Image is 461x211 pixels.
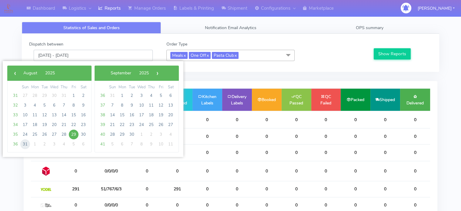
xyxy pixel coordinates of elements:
[69,130,79,139] span: 29
[90,181,132,197] td: 51/767/6/3
[117,130,127,139] span: 29
[311,161,341,181] td: 0
[41,203,51,208] img: MaxOptra
[69,84,79,91] th: weekday
[166,120,175,130] span: 27
[40,120,49,130] span: 19
[59,110,69,120] span: 14
[11,130,20,139] span: 35
[156,139,166,149] span: 10
[156,110,166,120] span: 19
[153,69,162,78] span: ›
[137,120,146,130] span: 24
[20,84,30,91] th: weekday
[11,139,20,149] span: 36
[79,100,88,110] span: 9
[127,84,137,91] th: weekday
[132,161,162,181] td: 0
[108,130,117,139] span: 28
[170,52,188,59] span: Meals
[212,52,239,59] span: Pasta Club
[370,89,400,111] td: Shipped
[108,100,117,110] span: 7
[370,144,400,161] td: 0
[400,89,430,111] td: Delivered
[30,130,40,139] span: 25
[166,110,175,120] span: 20
[252,161,282,181] td: 0
[49,130,59,139] span: 27
[3,61,183,157] bs-daterangepicker-container: calendar
[69,110,79,120] span: 15
[162,181,192,197] td: 291
[49,110,59,120] span: 13
[79,130,88,139] span: 30
[40,130,49,139] span: 26
[19,69,41,78] button: August
[98,120,108,130] span: 39
[341,181,370,197] td: 0
[79,139,88,149] span: 6
[166,91,175,100] span: 6
[117,120,127,130] span: 22
[11,120,20,130] span: 34
[117,139,127,149] span: 6
[98,130,108,139] span: 40
[30,100,40,110] span: 4
[400,161,430,181] td: 0
[222,161,252,181] td: 0
[222,181,252,197] td: 0
[23,70,37,76] span: August
[30,120,40,130] span: 18
[252,128,282,144] td: 0
[374,48,411,60] button: Show Reports
[40,91,49,100] span: 29
[79,91,88,100] span: 2
[282,89,311,111] td: QC Passed
[370,161,400,181] td: 0
[341,89,370,111] td: Packed
[222,89,252,111] td: Delivery Labels
[59,130,69,139] span: 28
[146,130,156,139] span: 2
[252,111,282,128] td: 0
[166,139,175,149] span: 11
[20,100,30,110] span: 3
[192,89,222,111] td: Kitchen Labels
[49,100,59,110] span: 6
[98,91,108,100] span: 36
[205,25,256,31] span: Notification Email Analytics
[146,84,156,91] th: weekday
[192,144,222,161] td: 0
[20,110,30,120] span: 10
[127,139,137,149] span: 7
[137,110,146,120] span: 17
[370,128,400,144] td: 0
[40,100,49,110] span: 5
[146,110,156,120] span: 18
[206,52,209,58] a: x
[282,144,311,161] td: 0
[30,84,40,91] th: weekday
[282,111,311,128] td: 0
[30,91,40,100] span: 28
[11,91,20,100] span: 31
[166,41,187,47] label: Order Type
[40,110,49,120] span: 12
[108,120,117,130] span: 21
[41,188,51,191] img: Yodel
[69,91,79,100] span: 1
[10,69,68,75] bs-datepicker-navigation-view: ​ ​ ​
[252,89,282,111] td: Booked
[400,128,430,144] td: 0
[69,100,79,110] span: 8
[311,128,341,144] td: 0
[137,91,146,100] span: 3
[79,120,88,130] span: 23
[40,84,49,91] th: weekday
[183,52,186,58] a: x
[192,111,222,128] td: 0
[189,52,211,59] span: One Off
[108,139,117,149] span: 5
[127,120,137,130] span: 23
